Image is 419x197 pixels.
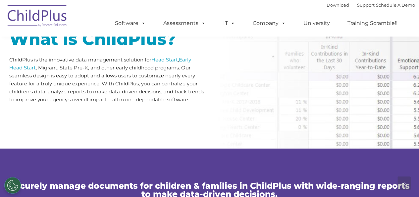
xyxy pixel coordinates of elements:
[4,0,71,34] img: ChildPlus by Procare Solutions
[9,56,205,104] p: ChildPlus is the innovative data management solution for , , Migrant, State Pre-K, and other earl...
[4,177,21,194] button: Cookies Settings
[9,56,191,71] a: Early Head Start
[311,125,419,197] iframe: Chat Widget
[246,17,292,30] a: Company
[151,56,178,63] a: Head Start
[357,2,375,8] a: Support
[108,17,152,30] a: Software
[327,2,415,8] font: |
[157,17,212,30] a: Assessments
[9,31,205,48] h1: What is ChildPlus?
[297,17,337,30] a: University
[376,2,415,8] a: Schedule A Demo
[327,2,349,8] a: Download
[217,17,242,30] a: IT
[341,17,404,30] a: Training Scramble!!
